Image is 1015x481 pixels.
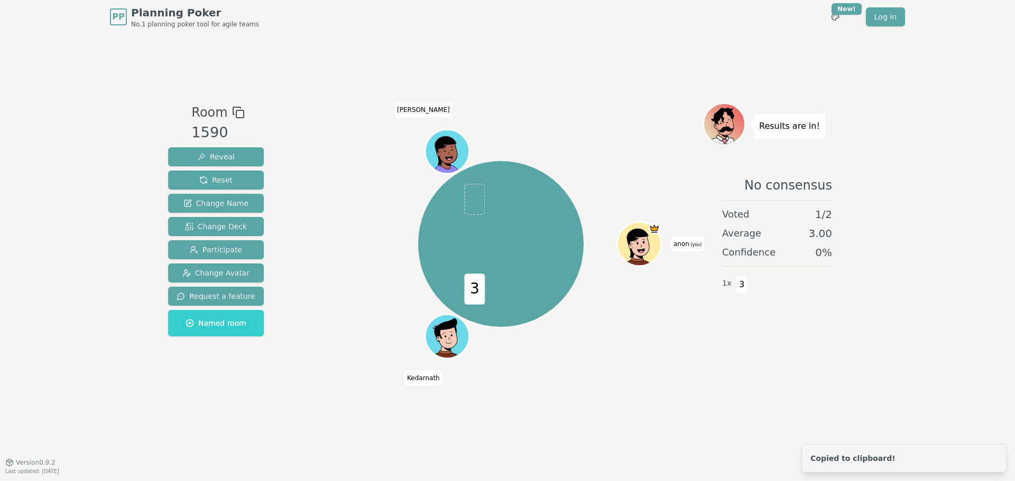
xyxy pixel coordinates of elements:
span: Change Avatar [182,268,250,278]
button: Reset [168,171,264,190]
div: 1590 [191,122,244,144]
span: 0 % [815,245,832,260]
span: Click to change your name [404,371,442,385]
span: Last updated: [DATE] [5,468,59,474]
span: Reset [199,175,233,185]
span: Click to change your name [671,237,704,251]
span: Click to change your name [394,102,453,117]
span: Participate [190,244,242,255]
div: Copied to clipboard! [810,453,896,464]
button: Version0.9.2 [5,458,56,467]
a: Log in [866,7,905,26]
span: Reveal [197,152,235,162]
a: PPPlanning PokerNo.1 planning poker tool for agile teams [110,5,259,29]
span: 3 [736,276,748,294]
span: 1 / 2 [815,207,832,222]
span: Change Name [183,198,248,209]
button: Request a feature [168,287,264,306]
button: Reveal [168,147,264,166]
button: New! [826,7,845,26]
span: 3 [465,273,485,305]
span: (you) [689,242,702,247]
button: Participate [168,240,264,259]
button: Change Deck [168,217,264,236]
button: Click to change your avatar [619,223,660,265]
span: Request a feature [177,291,255,301]
span: Planning Poker [131,5,259,20]
p: Results are in! [759,119,820,134]
span: Voted [722,207,750,222]
span: Room [191,103,227,122]
span: Average [722,226,761,241]
span: No.1 planning poker tool for agile teams [131,20,259,29]
button: Named room [168,310,264,336]
span: 1 x [722,278,732,289]
span: Named room [186,318,246,328]
span: No consensus [744,177,832,194]
div: New! [832,3,862,15]
button: Change Name [168,194,264,213]
span: anon is the host [649,223,660,234]
span: 3.00 [808,226,832,241]
span: Change Deck [185,221,247,232]
button: Change Avatar [168,263,264,282]
span: PP [112,11,124,23]
span: Version 0.9.2 [16,458,56,467]
span: Confidence [722,245,776,260]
